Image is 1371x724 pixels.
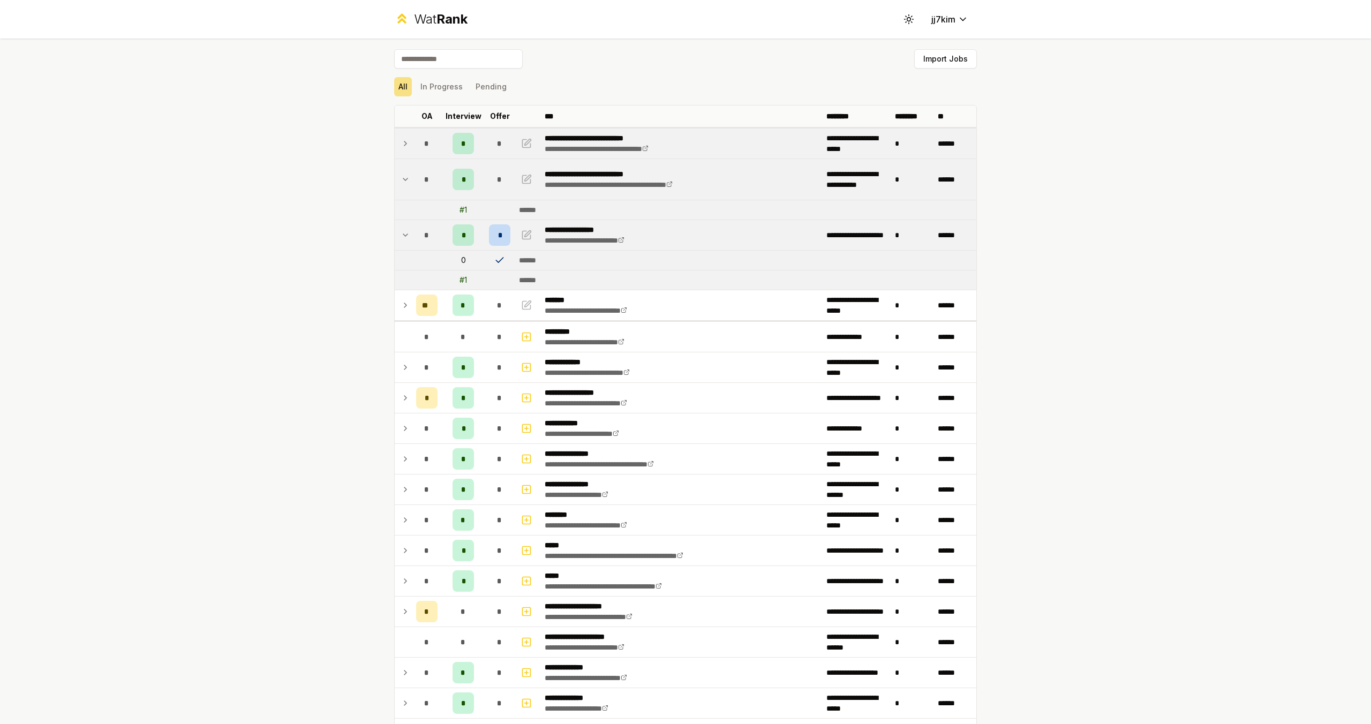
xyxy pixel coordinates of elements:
[923,10,977,29] button: jj7kim
[459,205,467,215] div: # 1
[459,275,467,285] div: # 1
[416,77,467,96] button: In Progress
[394,11,468,28] a: WatRank
[446,111,481,122] p: Interview
[421,111,433,122] p: OA
[914,49,977,69] button: Import Jobs
[442,251,485,270] td: 0
[471,77,511,96] button: Pending
[490,111,510,122] p: Offer
[394,77,412,96] button: All
[414,11,468,28] div: Wat
[436,11,468,27] span: Rank
[931,13,955,26] span: jj7kim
